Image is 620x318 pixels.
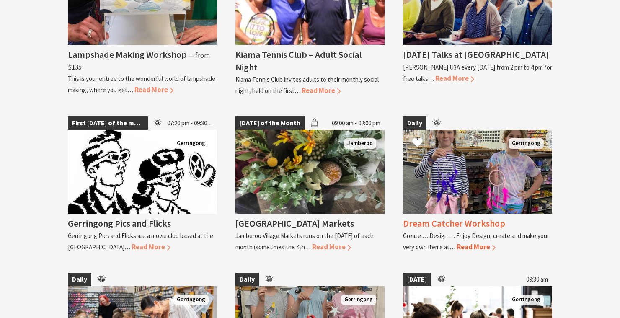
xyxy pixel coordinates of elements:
[235,273,259,286] span: Daily
[68,49,187,60] h4: Lampshade Making Workshop
[68,273,91,286] span: Daily
[68,75,215,94] p: This is your entree to the wonderful world of lampshade making, where you get…
[68,217,171,229] h4: Gerringong Pics and Flicks
[328,116,385,130] span: 09:00 am - 02:00 pm
[403,116,426,130] span: Daily
[235,116,385,253] a: [DATE] of the Month 09:00 am - 02:00 pm Native bunches Jamberoo [GEOGRAPHIC_DATA] Markets Jambero...
[68,232,213,251] p: Gerringong Pics and Flicks are a movie club based at the [GEOGRAPHIC_DATA]…
[68,51,210,71] span: ⁠— from $135
[403,130,552,214] img: Making a dream catcher with beads feathers a web and hanger is very popular for a class
[522,273,552,286] span: 09:30 am
[132,242,170,251] span: Read More
[509,138,544,149] span: Gerringong
[235,116,305,130] span: [DATE] of the Month
[403,232,549,251] p: Create … Design … Enjoy Design, create and make your very own items at…
[302,86,341,95] span: Read More
[235,49,362,72] h4: Kiama Tennis Club – Adult Social Night
[235,217,354,229] h4: [GEOGRAPHIC_DATA] Markets
[173,138,209,149] span: Gerringong
[403,49,549,60] h4: [DATE] Talks at [GEOGRAPHIC_DATA]
[403,217,505,229] h4: Dream Catcher Workshop
[68,116,217,253] a: First [DATE] of the month 07:20 pm - 09:30 pm Gerringong Gerringong Pics and Flicks Gerringong Pi...
[235,232,374,251] p: Jamberoo Village Markets runs on the [DATE] of each month (sometimes the 4th…
[404,129,431,158] button: Click to Favourite Dream Catcher Workshop
[403,273,431,286] span: [DATE]
[173,295,209,305] span: Gerringong
[235,130,385,214] img: Native bunches
[344,138,376,149] span: Jamberoo
[163,116,217,130] span: 07:20 pm - 09:30 pm
[341,295,376,305] span: Gerringong
[509,295,544,305] span: Gerringong
[312,242,351,251] span: Read More
[403,116,552,253] a: Daily Making a dream catcher with beads feathers a web and hanger is very popular for a class Ger...
[134,85,173,94] span: Read More
[68,116,148,130] span: First [DATE] of the month
[435,74,474,83] span: Read More
[403,63,552,83] p: [PERSON_NAME] U3A every [DATE] from 2 pm to 4 pm for free talks…
[235,75,379,95] p: Kiama Tennis Club invites adults to their monthly social night, held on the first…
[457,242,496,251] span: Read More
